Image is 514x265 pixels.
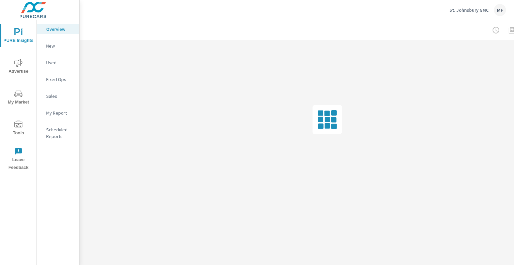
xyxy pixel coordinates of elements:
p: My Report [46,110,74,116]
p: Fixed Ops [46,76,74,83]
p: New [46,43,74,49]
div: New [37,41,79,51]
p: Scheduled Reports [46,126,74,140]
div: My Report [37,108,79,118]
div: nav menu [0,20,36,174]
div: Used [37,58,79,68]
div: Scheduled Reports [37,125,79,141]
div: Overview [37,24,79,34]
span: Leave Feedback [2,147,34,172]
span: Tools [2,121,34,137]
p: Sales [46,93,74,100]
span: Advertise [2,59,34,75]
p: St. Johnsbury GMC [449,7,489,13]
p: Overview [46,26,74,32]
span: My Market [2,90,34,106]
div: Sales [37,91,79,101]
p: Used [46,59,74,66]
div: MF [494,4,506,16]
div: Fixed Ops [37,74,79,84]
span: PURE Insights [2,28,34,45]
